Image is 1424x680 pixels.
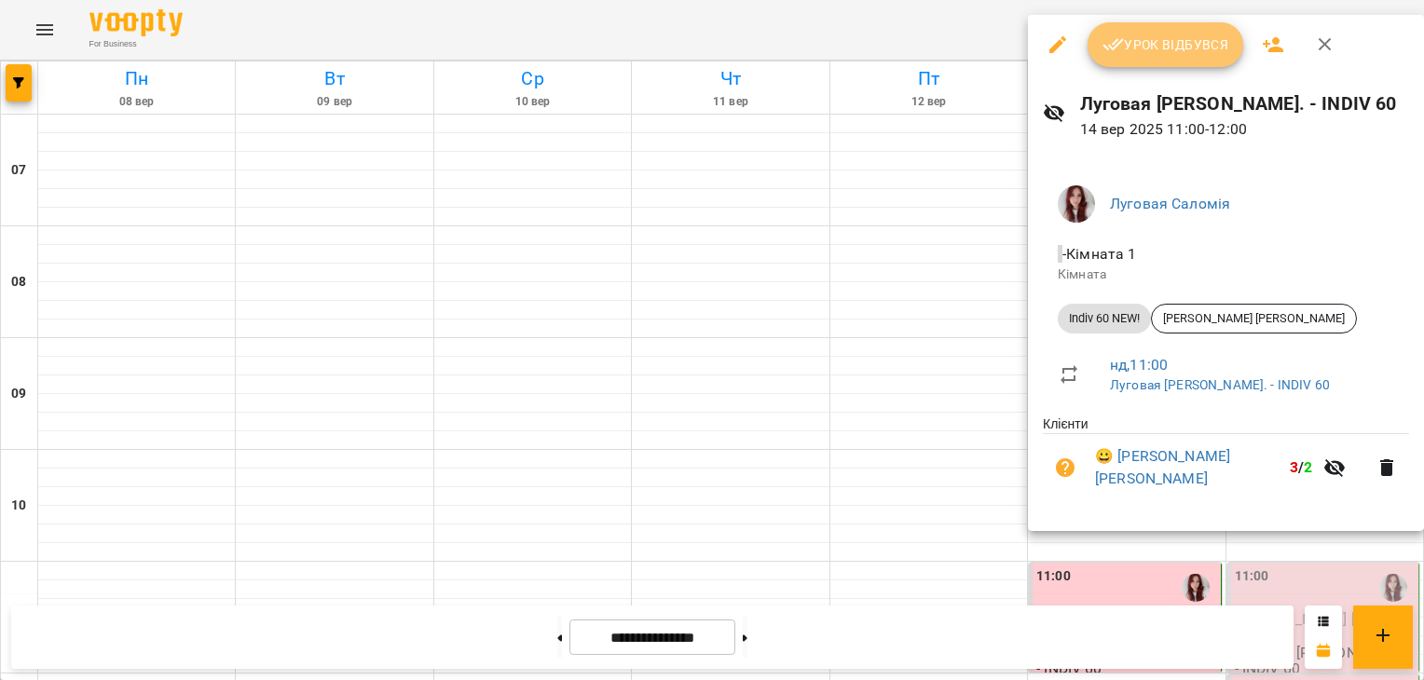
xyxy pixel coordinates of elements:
[1080,118,1409,141] p: 14 вер 2025 11:00 - 12:00
[1080,89,1409,118] h6: Луговая [PERSON_NAME]. - INDIV 60
[1290,458,1298,476] span: 3
[1058,185,1095,223] img: 7cd808451856f5ed132125de41ddf209.jpg
[1110,195,1230,212] a: Луговая Саломія
[1151,304,1357,333] div: [PERSON_NAME] [PERSON_NAME]
[1058,310,1151,327] span: Indiv 60 NEW!
[1058,245,1141,263] span: - Кімната 1
[1110,356,1168,374] a: нд , 11:00
[1088,22,1244,67] button: Урок відбувся
[1290,458,1312,476] b: /
[1043,445,1088,490] button: Візит ще не сплачено. Додати оплату?
[1043,415,1409,508] ul: Клієнти
[1058,265,1394,284] p: Кімната
[1110,377,1330,392] a: Луговая [PERSON_NAME]. - INDIV 60
[1304,458,1312,476] span: 2
[1102,34,1229,56] span: Урок відбувся
[1095,445,1282,489] a: 😀 [PERSON_NAME] [PERSON_NAME]
[1152,310,1356,327] span: [PERSON_NAME] [PERSON_NAME]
